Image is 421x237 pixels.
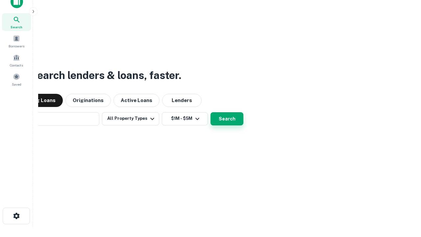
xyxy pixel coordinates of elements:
[388,184,421,216] iframe: Chat Widget
[2,13,31,31] a: Search
[102,112,159,125] button: All Property Types
[2,51,31,69] a: Contacts
[210,112,243,125] button: Search
[10,63,23,68] span: Contacts
[65,94,111,107] button: Originations
[2,70,31,88] a: Saved
[9,43,24,49] span: Borrowers
[162,94,202,107] button: Lenders
[162,112,208,125] button: $1M - $5M
[113,94,160,107] button: Active Loans
[11,24,22,30] span: Search
[30,67,181,83] h3: Search lenders & loans, faster.
[2,32,31,50] a: Borrowers
[12,82,21,87] span: Saved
